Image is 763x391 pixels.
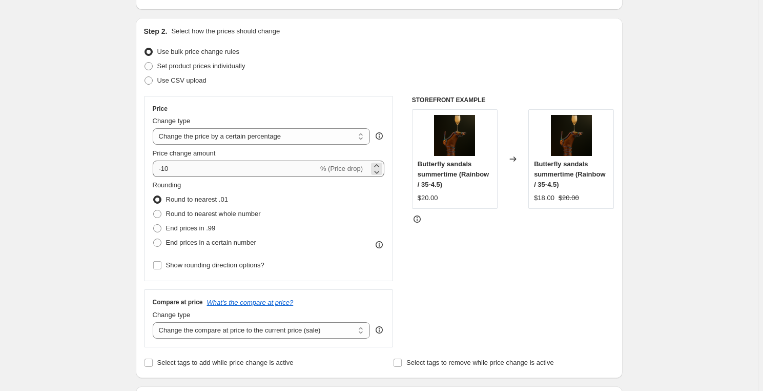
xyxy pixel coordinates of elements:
h3: Compare at price [153,298,203,306]
div: $18.00 [534,193,554,203]
span: Change type [153,117,191,125]
span: Set product prices individually [157,62,245,70]
span: % (Price drop) [320,165,363,172]
span: Change type [153,311,191,319]
span: Price change amount [153,149,216,157]
span: Butterfly sandals summertime (Rainbow / 35-4.5) [418,160,489,188]
span: Round to nearest whole number [166,210,261,218]
input: -15 [153,161,318,177]
span: Select tags to remove while price change is active [406,359,554,366]
span: End prices in .99 [166,224,216,232]
span: Select tags to add while price change is active [157,359,294,366]
span: Rounding [153,181,181,189]
div: $20.00 [418,193,438,203]
span: Use CSV upload [157,76,207,84]
span: End prices in a certain number [166,239,256,246]
h3: Price [153,105,168,113]
div: help [374,131,384,141]
img: IMG_4080_80x.png [434,115,475,156]
strike: $20.00 [559,193,579,203]
h6: STOREFRONT EXAMPLE [412,96,614,104]
img: IMG_4080_80x.png [551,115,592,156]
h2: Step 2. [144,26,168,36]
div: help [374,325,384,335]
span: Show rounding direction options? [166,261,264,269]
span: Butterfly sandals summertime (Rainbow / 35-4.5) [534,160,605,188]
span: Use bulk price change rules [157,48,239,55]
p: Select how the prices should change [171,26,280,36]
span: Round to nearest .01 [166,195,228,203]
button: What's the compare at price? [207,299,294,306]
